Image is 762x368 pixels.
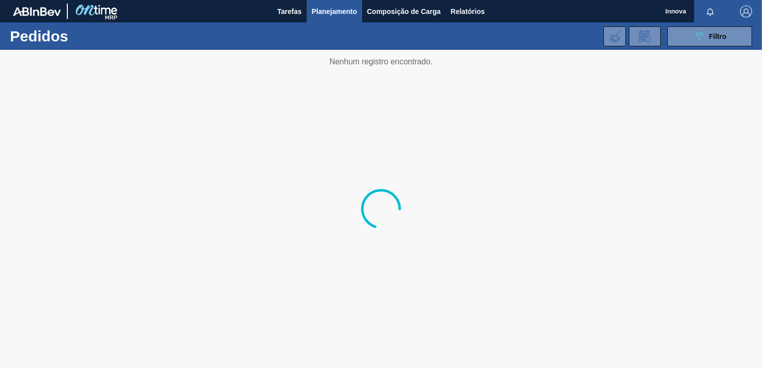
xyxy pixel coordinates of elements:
[277,5,302,17] span: Tarefas
[10,30,153,42] h1: Pedidos
[367,5,441,17] span: Composição de Carga
[709,32,727,40] span: Filtro
[451,5,485,17] span: Relatórios
[740,5,752,17] img: Logout
[694,4,726,18] button: Notificações
[667,26,752,46] button: Filtro
[312,5,357,17] span: Planejamento
[629,26,661,46] div: Solicitação de Revisão de Pedidos
[603,26,626,46] div: Importar Negociações dos Pedidos
[13,7,61,16] img: TNhmsLtSVTkK8tSr43FrP2fwEKptu5GPRR3wAAAABJRU5ErkJggg==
